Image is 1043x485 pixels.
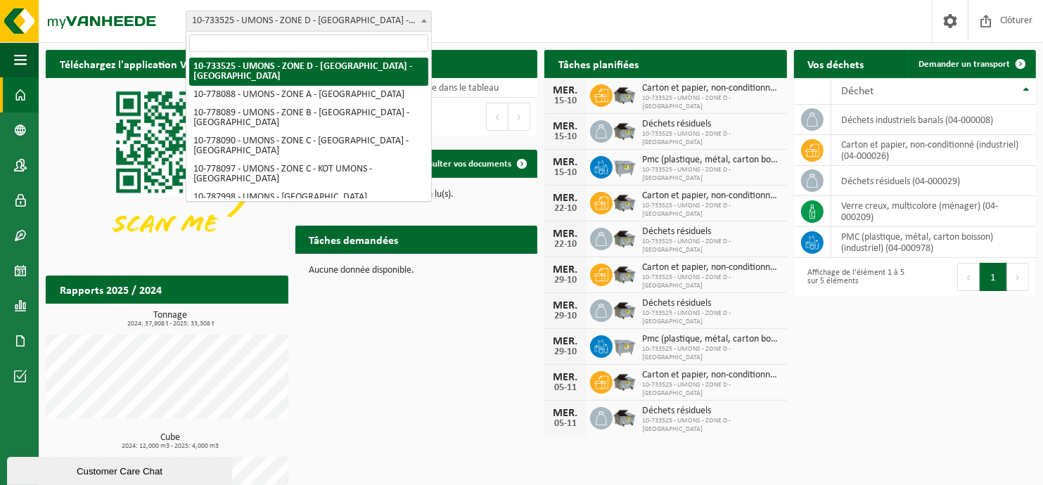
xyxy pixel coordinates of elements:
[613,190,636,214] img: WB-5000-GAL-GY-01
[53,321,288,328] span: 2024: 37,908 t - 2025: 33,308 t
[980,263,1007,291] button: 1
[613,405,636,429] img: WB-5000-GAL-GY-01
[166,303,287,331] a: Consulter les rapports
[186,11,431,31] span: 10-733525 - UMONS - ZONE D - HOUZEAU - CITÉ - MONS
[957,263,980,291] button: Previous
[831,105,1037,135] td: déchets industriels banals (04-000008)
[309,266,524,276] p: Aucune donnée disponible.
[53,433,288,450] h3: Cube
[642,190,780,202] span: Carton et papier, non-conditionné (industriel)
[801,261,908,292] div: Affichage de l'élément 1 à 5 sur 5 éléments
[613,82,636,106] img: WB-5000-GAL-GY-01
[189,160,428,188] li: 10-778097 - UMONS - ZONE C - KOT UMONS - [GEOGRAPHIC_DATA]
[551,240,580,250] div: 22-10
[642,298,780,309] span: Déchets résiduels
[613,369,636,393] img: WB-5000-GAL-GY-01
[613,226,636,250] img: WB-5000-GAL-GY-01
[831,196,1037,227] td: verre creux, multicolore (ménager) (04-000209)
[642,94,780,111] span: 10-733525 - UMONS - ZONE D - [GEOGRAPHIC_DATA]
[613,261,636,285] img: WB-5000-GAL-GY-01
[642,238,780,254] span: 10-733525 - UMONS - ZONE D - [GEOGRAPHIC_DATA]
[794,50,878,77] h2: Vos déchets
[642,273,780,290] span: 10-733525 - UMONS - ZONE D - [GEOGRAPHIC_DATA]
[508,103,530,131] button: Next
[551,300,580,311] div: MER.
[551,264,580,276] div: MER.
[613,333,636,357] img: WB-2500-GAL-GY-01
[551,168,580,178] div: 15-10
[831,227,1037,258] td: PMC (plastique, métal, carton boisson) (industriel) (04-000978)
[642,130,780,147] span: 10-733525 - UMONS - ZONE D - [GEOGRAPHIC_DATA]
[551,336,580,347] div: MER.
[642,226,780,238] span: Déchets résiduels
[907,50,1035,78] a: Demander un transport
[551,372,580,383] div: MER.
[642,83,780,94] span: Carton et papier, non-conditionné (industriel)
[642,155,780,166] span: Pmc (plastique, métal, carton boisson) (industriel)
[189,58,428,86] li: 10-733525 - UMONS - ZONE D - [GEOGRAPHIC_DATA] - [GEOGRAPHIC_DATA]
[551,157,580,168] div: MER.
[189,188,428,207] li: 10-787998 - UMONS - [GEOGRAPHIC_DATA]
[551,347,580,357] div: 29-10
[46,50,288,77] h2: Téléchargez l'application Vanheede+ maintenant!
[551,228,580,240] div: MER.
[642,119,780,130] span: Déchets résiduels
[642,370,780,381] span: Carton et papier, non-conditionné (industriel)
[544,50,653,77] h2: Tâches planifiées
[642,406,780,417] span: Déchets résiduels
[551,276,580,285] div: 29-10
[551,204,580,214] div: 22-10
[551,121,580,132] div: MER.
[831,166,1037,196] td: déchets résiduels (04-000029)
[189,132,428,160] li: 10-778090 - UMONS - ZONE C - [GEOGRAPHIC_DATA] - [GEOGRAPHIC_DATA]
[295,226,413,253] h2: Tâches demandées
[551,85,580,96] div: MER.
[7,454,235,485] iframe: chat widget
[551,96,580,106] div: 15-10
[53,311,288,328] h3: Tonnage
[613,154,636,178] img: WB-2500-GAL-GY-01
[551,383,580,393] div: 05-11
[551,132,580,142] div: 15-10
[551,311,580,321] div: 29-10
[486,103,508,131] button: Previous
[53,443,288,450] span: 2024: 12,000 m3 - 2025: 4,000 m3
[403,150,536,178] a: Consulter vos documents
[414,160,511,169] span: Consulter vos documents
[189,104,428,132] li: 10-778089 - UMONS - ZONE B - [GEOGRAPHIC_DATA] - [GEOGRAPHIC_DATA]
[642,345,780,362] span: 10-733525 - UMONS - ZONE D - [GEOGRAPHIC_DATA]
[189,86,428,104] li: 10-778088 - UMONS - ZONE A - [GEOGRAPHIC_DATA]
[551,408,580,419] div: MER.
[642,381,780,398] span: 10-733525 - UMONS - ZONE D - [GEOGRAPHIC_DATA]
[642,166,780,183] span: 10-733525 - UMONS - ZONE D - [GEOGRAPHIC_DATA]
[46,276,176,303] h2: Rapports 2025 / 2024
[831,135,1037,166] td: carton et papier, non-conditionné (industriel) (04-000026)
[613,297,636,321] img: WB-5000-GAL-GY-01
[642,262,780,273] span: Carton et papier, non-conditionné (industriel)
[642,334,780,345] span: Pmc (plastique, métal, carton boisson) (industriel)
[642,417,780,434] span: 10-733525 - UMONS - ZONE D - [GEOGRAPHIC_DATA]
[642,309,780,326] span: 10-733525 - UMONS - ZONE D - [GEOGRAPHIC_DATA]
[46,78,288,259] img: Download de VHEPlus App
[551,419,580,429] div: 05-11
[642,202,780,219] span: 10-733525 - UMONS - ZONE D - [GEOGRAPHIC_DATA]
[1007,263,1029,291] button: Next
[842,86,874,97] span: Déchet
[186,11,432,32] span: 10-733525 - UMONS - ZONE D - HOUZEAU - CITÉ - MONS
[919,60,1010,69] span: Demander un transport
[551,193,580,204] div: MER.
[613,118,636,142] img: WB-5000-GAL-GY-01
